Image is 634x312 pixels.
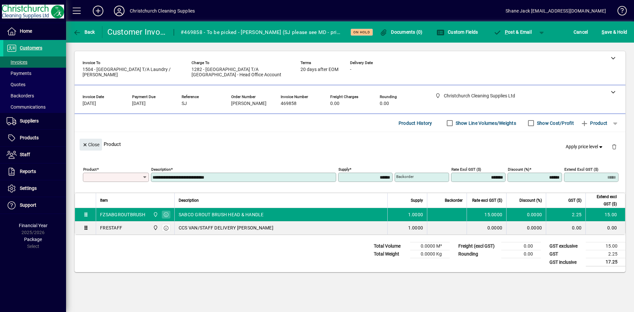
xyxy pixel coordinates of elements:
[3,79,66,90] a: Quotes
[590,193,617,208] span: Extend excl GST ($)
[179,225,273,231] span: CCS VAN/STAFF DELIVERY [PERSON_NAME]
[20,152,30,157] span: Staff
[396,174,414,179] mat-label: Backorder
[3,180,66,197] a: Settings
[536,120,574,126] label: Show Cost/Profit
[3,90,66,101] a: Backorders
[109,5,130,17] button: Profile
[606,139,622,155] button: Delete
[78,141,104,147] app-page-header-button: Close
[451,167,481,172] mat-label: Rate excl GST ($)
[396,117,435,129] button: Product History
[24,237,42,242] span: Package
[107,27,167,37] div: Customer Invoice
[7,93,34,98] span: Backorders
[83,167,97,172] mat-label: Product
[7,71,31,76] span: Payments
[75,132,625,156] div: Product
[506,221,546,234] td: 0.0000
[353,30,370,34] span: On hold
[20,135,39,140] span: Products
[519,197,542,204] span: Discount (%)
[564,167,598,172] mat-label: Extend excl GST ($)
[100,211,145,218] div: FZSABGROUTBRUSH
[181,27,342,38] div: #469858 - To be picked - [PERSON_NAME] (SJ please see MD - pricing??)
[300,67,338,72] span: 20 days after EOM
[472,197,502,204] span: Rate excl GST ($)
[82,139,99,150] span: Close
[80,139,102,151] button: Close
[20,28,32,34] span: Home
[546,208,585,221] td: 2.25
[437,29,478,35] span: Custom Fields
[66,26,102,38] app-page-header-button: Back
[88,5,109,17] button: Add
[606,144,622,150] app-page-header-button: Delete
[493,29,532,35] span: ost & Email
[83,67,182,78] span: 1504 - [GEOGRAPHIC_DATA] T/A Laundry / [PERSON_NAME]
[3,68,66,79] a: Payments
[410,242,450,250] td: 0.0000 M³
[455,242,501,250] td: Freight (excl GST)
[378,26,424,38] button: Documents (0)
[20,186,37,191] span: Settings
[613,1,626,23] a: Knowledge Base
[19,223,48,228] span: Financial Year
[399,118,432,128] span: Product History
[566,143,604,150] span: Apply price level
[3,113,66,129] a: Suppliers
[501,242,541,250] td: 0.00
[350,67,351,72] span: -
[586,258,625,266] td: 17.25
[471,211,502,218] div: 15.0000
[380,101,389,106] span: 0.00
[411,197,423,204] span: Supply
[600,26,629,38] button: Save & Hold
[7,82,25,87] span: Quotes
[20,169,36,174] span: Reports
[445,197,463,204] span: Backorder
[338,167,349,172] mat-label: Supply
[151,224,159,231] span: Christchurch Cleaning Supplies Ltd
[100,225,122,231] div: FRESTAFF
[3,130,66,146] a: Products
[568,197,581,204] span: GST ($)
[602,29,604,35] span: S
[546,221,585,234] td: 0.00
[586,242,625,250] td: 15.00
[602,27,627,37] span: ave & Hold
[179,197,199,204] span: Description
[7,104,46,110] span: Communications
[71,26,97,38] button: Back
[380,29,423,35] span: Documents (0)
[20,45,42,51] span: Customers
[546,242,586,250] td: GST exclusive
[546,250,586,258] td: GST
[151,167,171,172] mat-label: Description
[3,101,66,113] a: Communications
[3,23,66,40] a: Home
[408,225,423,231] span: 1.0000
[454,120,516,126] label: Show Line Volumes/Weights
[585,208,625,221] td: 15.00
[586,250,625,258] td: 2.25
[408,211,423,218] span: 1.0000
[179,211,264,218] span: SABCO GROUT BRUSH HEAD & HANDLE
[20,202,36,208] span: Support
[83,101,96,106] span: [DATE]
[585,221,625,234] td: 0.00
[130,6,195,16] div: Christchurch Cleaning Supplies
[151,211,159,218] span: Christchurch Cleaning Supplies Ltd
[182,101,187,106] span: SJ
[231,101,266,106] span: [PERSON_NAME]
[563,141,607,153] button: Apply price level
[132,101,146,106] span: [DATE]
[574,27,588,37] span: Cancel
[3,56,66,68] a: Invoices
[577,117,611,129] button: Product
[73,29,95,35] span: Back
[505,29,508,35] span: P
[506,208,546,221] td: 0.0000
[581,118,607,128] span: Product
[455,250,501,258] td: Rounding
